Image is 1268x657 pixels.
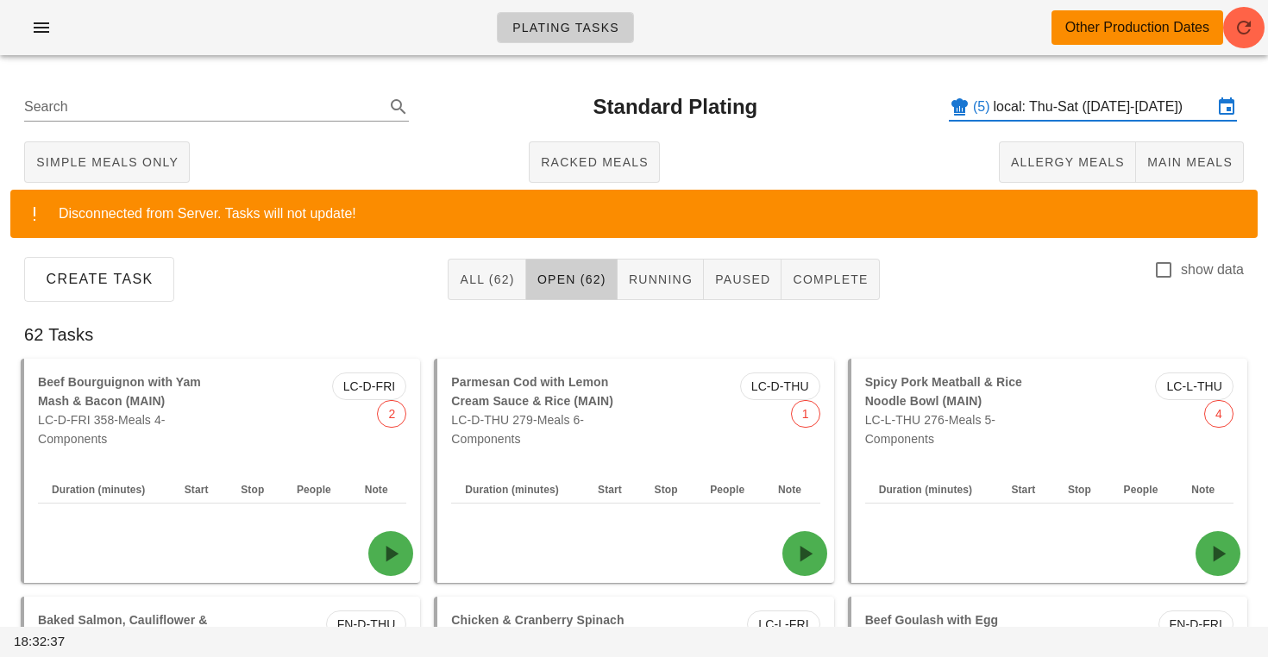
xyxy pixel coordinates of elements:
[497,12,634,43] a: Plating Tasks
[764,476,820,504] th: Note
[1215,401,1222,427] span: 4
[696,476,764,504] th: People
[1110,476,1178,504] th: People
[714,272,770,286] span: Paused
[459,272,514,286] span: All (62)
[351,476,407,504] th: Note
[441,362,636,459] div: LC-D-THU 279-Meals 6-Components
[1010,155,1125,169] span: Allergy Meals
[865,613,999,646] b: Beef Goulash with Egg Noodles (MAIN)
[997,476,1054,504] th: Start
[1146,155,1233,169] span: Main Meals
[24,257,174,302] button: Create Task
[1181,261,1244,278] label: show data
[59,203,1244,224] div: Disconnected from Server. Tasks will not update!
[451,613,624,646] b: Chicken & Cranberry Spinach Salad (MAIN)
[540,155,649,169] span: Racked Meals
[38,375,201,408] b: Beef Bourguignon with Yam Mash & Bacon (MAIN)
[10,629,115,655] div: 18:32:37
[388,401,395,427] span: 2
[855,362,1050,459] div: LC-L-THU 276-Meals 5-Components
[618,259,704,300] button: Running
[641,476,697,504] th: Stop
[758,611,808,637] span: LC-L-FRI
[537,272,606,286] span: Open (62)
[584,476,641,504] th: Start
[782,259,879,300] button: Complete
[283,476,351,504] th: People
[45,272,154,287] span: Create Task
[343,373,396,399] span: LC-D-FRI
[1065,17,1209,38] div: Other Production Dates
[227,476,283,504] th: Stop
[593,91,758,122] h2: Standard Plating
[24,141,190,183] button: Simple Meals Only
[171,476,228,504] th: Start
[1166,373,1222,399] span: LC-L-THU
[337,611,396,637] span: FN-D-THU
[1136,141,1244,183] button: Main Meals
[751,373,809,399] span: LC-D-THU
[628,272,693,286] span: Running
[448,259,525,300] button: All (62)
[999,141,1136,183] button: Allergy Meals
[28,362,223,459] div: LC-D-FRI 358-Meals 4-Components
[865,476,998,504] th: Duration (minutes)
[526,259,618,300] button: Open (62)
[35,155,179,169] span: Simple Meals Only
[704,259,782,300] button: Paused
[802,401,809,427] span: 1
[865,375,1022,408] b: Spicy Pork Meatball & Rice Noodle Bowl (MAIN)
[451,476,584,504] th: Duration (minutes)
[38,476,171,504] th: Duration (minutes)
[10,307,1258,362] div: 62 Tasks
[38,613,207,646] b: Baked Salmon, Cauliflower & Pesto (MAIN)
[512,21,619,34] span: Plating Tasks
[529,141,660,183] button: Racked Meals
[451,375,613,408] b: Parmesan Cod with Lemon Cream Sauce & Rice (MAIN)
[1054,476,1110,504] th: Stop
[973,98,994,116] div: (5)
[1177,476,1233,504] th: Note
[1170,611,1222,637] span: FN-D-FRI
[792,272,868,286] span: Complete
